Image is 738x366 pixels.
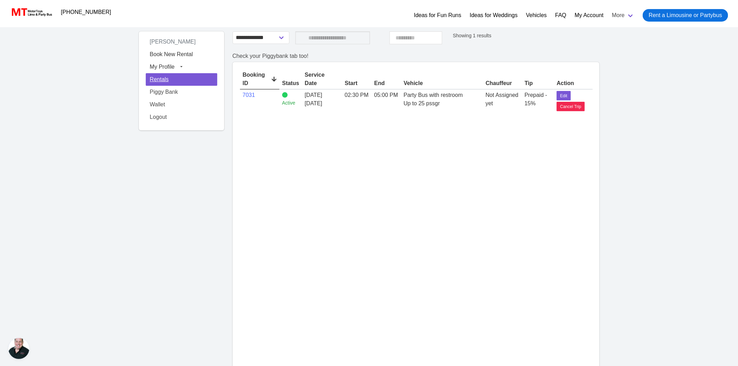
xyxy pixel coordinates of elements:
a: More [608,6,639,24]
a: Rent a Limousine or Partybus [643,9,728,22]
div: Start [345,79,368,87]
div: Action [557,79,592,87]
span: Up to 25 pssgr [404,100,440,106]
div: Service Date [305,71,339,87]
div: Status [282,79,299,87]
a: Book New Rental [146,48,217,61]
a: Ideas for Weddings [470,11,518,20]
span: Rent a Limousine or Partybus [649,11,722,20]
span: Not Assigned yet [485,92,518,106]
h2: Check your Piggybank tab too! [233,53,600,59]
a: Vehicles [526,11,547,20]
a: Rentals [146,73,217,86]
small: Showing 1 results [453,33,492,38]
button: My Profile [146,61,217,73]
span: Edit [560,93,567,99]
div: Chauffeur [485,79,519,87]
small: Active [282,99,299,107]
span: Cancel Trip [560,104,581,110]
span: [DATE] [305,99,339,108]
div: End [374,79,398,87]
span: [PERSON_NAME] [146,36,200,47]
span: 05:00 PM [374,92,398,98]
span: Prepaid - 15% [525,92,547,106]
span: Party Bus with restroom [404,92,463,98]
a: Edit [557,92,571,98]
img: MotorToys Logo [10,7,53,17]
a: FAQ [555,11,566,20]
a: [PHONE_NUMBER] [57,5,115,19]
a: Logout [146,111,217,123]
a: 7031 [243,92,255,98]
a: Open chat [8,338,29,359]
span: [DATE] [305,92,322,98]
button: Cancel Trip [557,102,585,111]
span: My Profile [150,64,175,70]
button: Edit [557,91,571,100]
div: Booking ID [243,71,277,87]
div: Vehicle [404,79,480,87]
a: Wallet [146,98,217,111]
a: My Account [575,11,604,20]
span: 02:30 PM [345,92,368,98]
div: Tip [525,79,551,87]
a: Ideas for Fun Runs [414,11,461,20]
a: Piggy Bank [146,86,217,98]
